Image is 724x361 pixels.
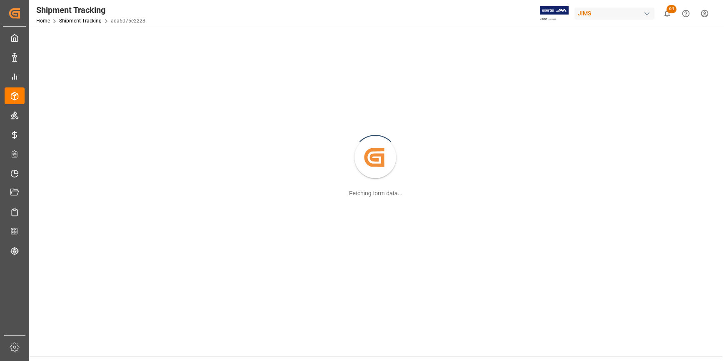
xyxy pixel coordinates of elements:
[349,189,402,198] div: Fetching form data...
[658,4,677,23] button: show 64 new notifications
[574,5,658,21] button: JIMS
[677,4,695,23] button: Help Center
[574,7,654,20] div: JIMS
[59,18,102,24] a: Shipment Tracking
[540,6,569,21] img: Exertis%20JAM%20-%20Email%20Logo.jpg_1722504956.jpg
[667,5,677,13] span: 64
[36,18,50,24] a: Home
[36,4,145,16] div: Shipment Tracking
